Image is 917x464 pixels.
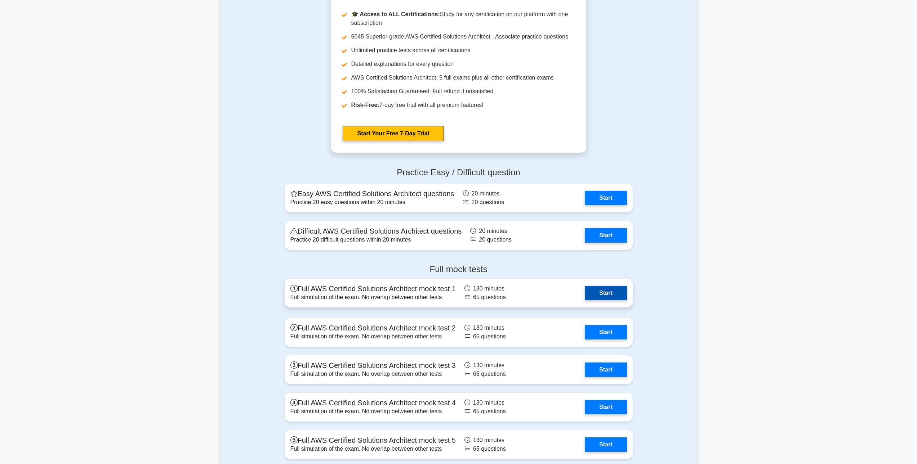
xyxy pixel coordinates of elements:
a: Start [585,191,627,205]
a: Start [585,437,627,452]
a: Start [585,228,627,243]
a: Start [585,362,627,377]
a: Start Your Free 7-Day Trial [343,126,444,141]
h4: Practice Easy / Difficult question [285,167,633,178]
a: Start [585,325,627,339]
a: Start [585,286,627,300]
a: Start [585,400,627,414]
h4: Full mock tests [285,264,633,275]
